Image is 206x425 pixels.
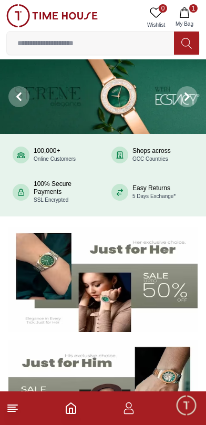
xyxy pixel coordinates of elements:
span: 1 [189,4,198,13]
span: GCC Countries [132,156,168,162]
div: Chat Widget [175,394,198,417]
div: 100% Secure Payments [34,180,95,204]
span: 0 [159,4,167,13]
img: Women's Watches Banner [8,227,198,332]
span: Wishlist [143,21,169,29]
div: Easy Returns [132,184,176,200]
div: Shops across [132,147,171,163]
div: 100,000+ [34,147,76,163]
a: Home [65,402,77,414]
span: Online Customers [34,156,76,162]
img: ... [6,4,98,27]
button: 1My Bag [169,4,200,31]
span: SSL Encrypted [34,197,68,203]
span: My Bag [171,20,198,28]
span: 5 Days Exchange* [132,193,176,199]
a: 0Wishlist [143,4,169,31]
